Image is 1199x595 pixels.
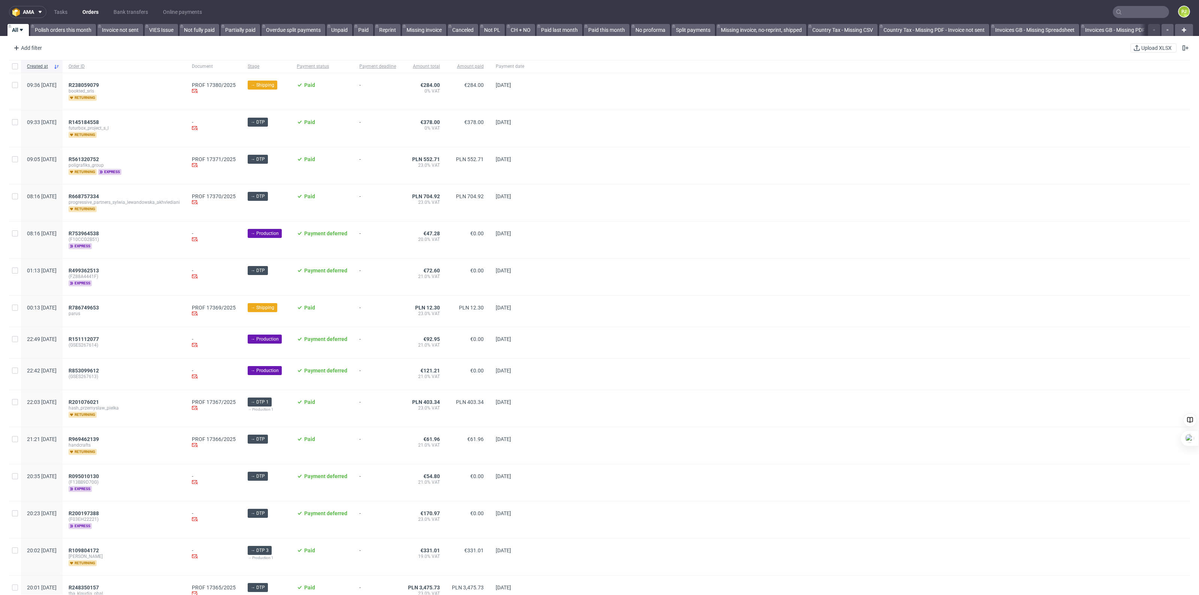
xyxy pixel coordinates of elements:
[452,585,484,591] span: PLN 3,475.73
[192,193,236,199] a: PROF 17370/2025
[304,510,347,516] span: Payment deferred
[423,473,440,479] span: €54.80
[408,125,440,131] span: 0% VAT
[470,510,484,516] span: €0.00
[248,407,285,413] div: → Production 1
[251,119,265,126] span: → DTP
[27,156,57,162] span: 09:05 [DATE]
[69,473,99,479] span: R095010130
[192,547,236,561] div: -
[27,368,57,374] span: 22:42 [DATE]
[408,311,440,317] span: 23.0% VAT
[408,342,440,348] span: 21.0% VAT
[304,156,315,162] span: Paid
[69,88,180,94] span: bookted_srls
[415,305,440,311] span: PLN 12.30
[1130,43,1177,52] button: Upload XLSX
[354,24,373,36] a: Paid
[402,24,446,36] a: Missing invoice
[69,336,100,342] a: R151112077
[69,268,99,274] span: R499362513
[69,368,99,374] span: R853099612
[69,405,180,411] span: hash_przemyslaw_pielka
[456,193,484,199] span: PLN 704.92
[248,63,285,70] span: Stage
[359,119,396,138] span: -
[27,436,57,442] span: 21:21 [DATE]
[423,268,440,274] span: €72.60
[145,24,178,36] a: VIES Issue
[12,8,23,16] img: logo
[456,156,484,162] span: PLN 552.71
[496,510,511,516] span: [DATE]
[1081,24,1190,36] a: Invoices GB - Missing PDF - Invoice not sent
[304,436,315,442] span: Paid
[420,82,440,88] span: €284.00
[304,585,315,591] span: Paid
[69,547,100,553] a: R109804172
[408,88,440,94] span: 0% VAT
[327,24,352,36] a: Unpaid
[467,436,484,442] span: €61.96
[423,230,440,236] span: €47.28
[10,42,43,54] div: Add filter
[192,119,236,132] div: -
[221,24,260,36] a: Partially paid
[69,553,180,559] span: [PERSON_NAME]
[69,510,99,516] span: R200197388
[69,585,99,591] span: R248350157
[456,399,484,405] span: PLN 403.34
[69,236,180,242] span: (F10CCG2B51)
[304,230,347,236] span: Payment deferred
[584,24,629,36] a: Paid this month
[496,230,511,236] span: [DATE]
[359,63,396,70] span: Payment deadline
[408,63,440,70] span: Amount total
[69,193,100,199] a: R668757334
[69,510,100,516] a: R200197388
[69,82,99,88] span: R238059079
[408,442,440,448] span: 21.0% VAT
[408,585,440,591] span: PLN 3,475.73
[359,368,396,381] span: -
[69,119,99,125] span: R145184558
[251,399,269,405] span: → DTP 1
[297,63,347,70] span: Payment status
[408,479,440,485] span: 21.0% VAT
[69,336,99,342] span: R151112077
[49,6,72,18] a: Tasks
[408,374,440,380] span: 21.0% VAT
[412,193,440,199] span: PLN 704.92
[251,336,279,342] span: → Production
[109,6,152,18] a: Bank transfers
[69,412,97,418] span: returning
[192,585,236,591] a: PROF 17365/2025
[420,368,440,374] span: €121.21
[408,236,440,242] span: 20.0% VAT
[179,24,219,36] a: Not fully paid
[496,193,511,199] span: [DATE]
[27,63,51,70] span: Created at
[496,119,511,125] span: [DATE]
[7,24,29,36] a: All
[27,399,57,405] span: 22:03 [DATE]
[537,24,582,36] a: Paid last month
[192,473,236,486] div: -
[716,24,806,36] a: Missing invoice, no-reprint, shipped
[464,82,484,88] span: €284.00
[470,336,484,342] span: €0.00
[1179,6,1189,17] figcaption: PJ
[251,473,265,480] span: → DTP
[192,336,236,349] div: -
[158,6,206,18] a: Online payments
[251,510,265,517] span: → DTP
[192,63,236,70] span: Document
[408,162,440,168] span: 23.0% VAT
[27,336,57,342] span: 22:49 [DATE]
[69,305,99,311] span: R786749653
[496,547,511,553] span: [DATE]
[251,367,279,374] span: → Production
[420,119,440,125] span: €378.00
[69,436,99,442] span: R969462139
[27,119,57,125] span: 09:33 [DATE]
